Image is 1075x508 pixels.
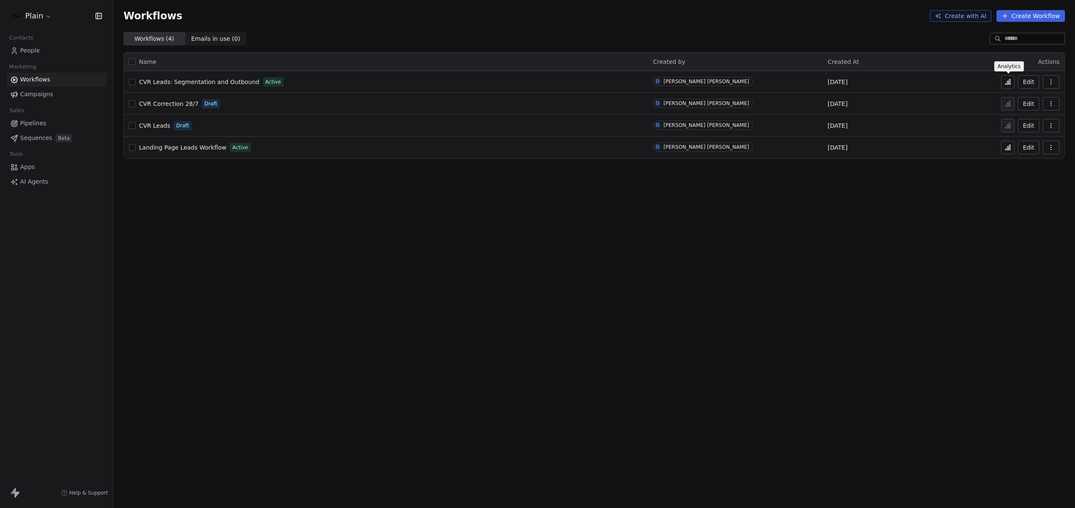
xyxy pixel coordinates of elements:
[663,100,749,106] div: [PERSON_NAME] [PERSON_NAME]
[205,100,217,108] span: Draft
[12,11,22,21] img: Plain-Logo-Tile.png
[656,122,659,129] div: D
[656,144,659,150] div: D
[55,134,72,142] span: Beta
[998,63,1021,70] p: Analytics
[7,175,106,189] a: AI Agents
[139,78,260,86] a: CVR Leads: Segmentation and Outbound
[7,160,106,174] a: Apps
[663,122,749,128] div: [PERSON_NAME] [PERSON_NAME]
[1038,58,1059,65] span: Actions
[7,131,106,145] a: SequencesBeta
[139,144,226,151] span: Landing Page Leads Workflow
[191,34,240,43] span: Emails in use ( 0 )
[61,490,108,496] a: Help & Support
[123,10,182,22] span: Workflows
[663,79,749,84] div: [PERSON_NAME] [PERSON_NAME]
[139,100,199,107] span: CVR Correction 28/7
[7,73,106,87] a: Workflows
[6,148,26,161] span: Tools
[7,116,106,130] a: Pipelines
[656,78,659,85] div: D
[25,11,43,21] span: Plain
[69,490,108,496] span: Help & Support
[20,75,50,84] span: Workflows
[5,32,37,44] span: Contacts
[20,134,52,142] span: Sequences
[7,87,106,101] a: Campaigns
[139,79,260,85] span: CVR Leads: Segmentation and Outbound
[1018,119,1039,132] button: Edit
[1018,97,1039,111] button: Edit
[828,58,859,65] span: Created At
[828,121,847,130] span: [DATE]
[7,44,106,58] a: People
[139,58,156,66] span: Name
[996,10,1065,22] button: Create Workflow
[20,46,40,55] span: People
[1018,75,1039,89] button: Edit
[6,104,28,117] span: Sales
[5,61,40,73] span: Marketing
[828,100,847,108] span: [DATE]
[1018,141,1039,154] button: Edit
[656,100,659,107] div: D
[20,177,48,186] span: AI Agents
[139,122,170,129] span: CVR Leads
[663,144,749,150] div: [PERSON_NAME] [PERSON_NAME]
[139,100,199,108] a: CVR Correction 28/7
[139,143,226,152] a: Landing Page Leads Workflow
[653,58,685,65] span: Created by
[20,163,35,171] span: Apps
[930,10,991,22] button: Create with AI
[232,144,248,151] span: Active
[139,121,170,130] a: CVR Leads
[20,90,53,99] span: Campaigns
[10,9,54,23] button: Plain
[176,122,189,129] span: Draft
[828,143,847,152] span: [DATE]
[265,78,281,86] span: Active
[828,78,847,86] span: [DATE]
[20,119,46,128] span: Pipelines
